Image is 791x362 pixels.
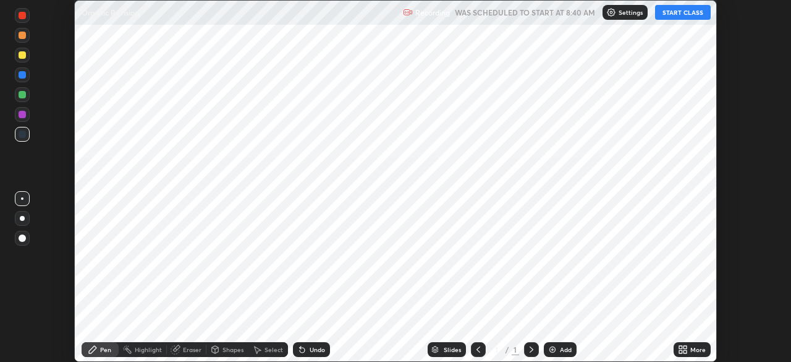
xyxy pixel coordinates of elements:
div: / [505,346,509,353]
div: Eraser [183,347,201,353]
p: Organic Revision [82,7,139,17]
div: 1 [491,346,503,353]
div: Slides [444,347,461,353]
div: Shapes [222,347,243,353]
button: START CLASS [655,5,711,20]
div: More [690,347,706,353]
img: class-settings-icons [606,7,616,17]
p: Recording [415,8,450,17]
img: add-slide-button [548,345,557,355]
p: Settings [619,9,643,15]
div: Add [560,347,572,353]
div: Select [264,347,283,353]
img: recording.375f2c34.svg [403,7,413,17]
div: Highlight [135,347,162,353]
div: Pen [100,347,111,353]
div: 1 [512,344,519,355]
h5: WAS SCHEDULED TO START AT 8:40 AM [455,7,595,18]
div: Undo [310,347,325,353]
